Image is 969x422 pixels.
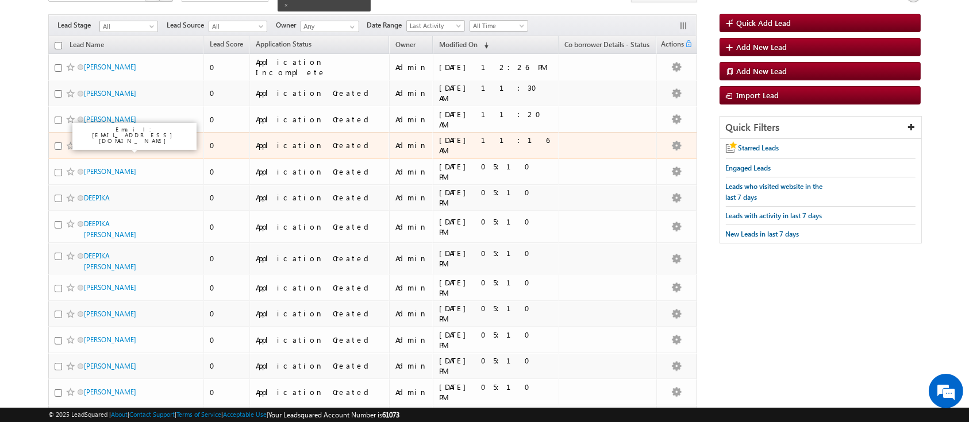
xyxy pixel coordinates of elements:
[737,90,779,100] span: Import Lead
[20,60,48,75] img: d_60004797649_company_0_60004797649
[439,83,553,103] div: [DATE] 11:30 AM
[276,20,301,30] span: Owner
[210,335,244,345] div: 0
[395,140,428,150] div: Admin
[395,282,428,293] div: Admin
[210,114,244,125] div: 0
[60,60,193,75] div: Chat with us now
[439,382,553,402] div: [DATE] 05:10 PM
[210,222,244,232] div: 0
[210,387,244,397] div: 0
[189,6,216,33] div: Minimize live chat window
[223,411,267,418] a: Acceptable Use
[210,192,244,203] div: 0
[256,387,384,397] div: Application Created
[77,126,192,144] p: Email: [EMAIL_ADDRESS][DOMAIN_NAME]
[301,21,359,32] input: Type to Search
[737,66,787,76] span: Add New Lead
[382,411,399,419] span: 61073
[48,409,399,420] span: © 2025 LeadSquared | | | | |
[210,62,244,72] div: 0
[439,277,553,298] div: [DATE] 05:10 PM
[256,335,384,345] div: Application Created
[84,388,136,396] a: [PERSON_NAME]
[439,330,553,350] div: [DATE] 05:10 PM
[84,89,136,98] a: [PERSON_NAME]
[470,20,528,32] a: All Time
[55,42,62,49] input: Check all records
[210,253,244,264] div: 0
[100,21,155,32] span: All
[176,411,221,418] a: Terms of Service
[256,57,384,78] div: Application Incomplete
[111,411,128,418] a: About
[433,38,494,53] a: Modified On (sorted descending)
[268,411,399,419] span: Your Leadsquared Account Number is
[726,230,799,238] span: New Leads in last 7 days
[210,282,244,293] div: 0
[250,38,317,53] a: Application Status
[84,309,136,318] a: [PERSON_NAME]
[256,40,312,48] span: Application Status
[395,62,428,72] div: Admin
[565,40,650,49] span: Co borrower Details - Status
[726,164,771,172] span: Engaged Leads
[256,192,384,203] div: Application Created
[256,253,384,264] div: Application Created
[439,248,553,269] div: [DATE] 05:10 PM
[209,21,267,32] a: All
[395,335,428,345] div: Admin
[439,62,553,72] div: [DATE] 12:26 PM
[439,40,478,49] span: Modified On
[439,355,553,376] div: [DATE] 05:10 PM
[210,88,244,98] div: 0
[256,88,384,98] div: Application Created
[84,335,136,344] a: [PERSON_NAME]
[395,222,428,232] div: Admin
[256,308,384,319] div: Application Created
[344,21,358,33] a: Show All Items
[129,411,175,418] a: Contact Support
[256,361,384,371] div: Application Created
[84,63,136,71] a: [PERSON_NAME]
[84,193,110,202] a: DEEPIKA
[64,38,110,53] a: Lead Name
[739,144,779,152] span: Starred Leads
[84,167,136,176] a: [PERSON_NAME]
[439,161,553,182] div: [DATE] 05:10 PM
[256,167,384,177] div: Application Created
[99,21,158,32] a: All
[209,21,264,32] span: All
[84,219,136,239] a: DEEPIKA [PERSON_NAME]
[210,361,244,371] div: 0
[256,222,384,232] div: Application Created
[167,20,209,30] span: Lead Source
[395,167,428,177] div: Admin
[439,135,553,156] div: [DATE] 11:16 AM
[726,182,823,202] span: Leads who visited website in the last 7 days
[395,253,428,264] div: Admin
[439,216,553,237] div: [DATE] 05:10 PM
[256,282,384,293] div: Application Created
[156,332,209,347] em: Start Chat
[395,387,428,397] div: Admin
[720,117,921,139] div: Quick Filters
[395,114,428,125] div: Admin
[737,18,791,28] span: Quick Add Lead
[439,187,553,208] div: [DATE] 05:10 PM
[395,308,428,319] div: Admin
[726,211,822,220] span: Leads with activity in last 7 days
[439,109,553,130] div: [DATE] 11:20 AM
[395,192,428,203] div: Admin
[407,21,462,31] span: Last Activity
[439,303,553,324] div: [DATE] 05:10 PM
[395,88,428,98] div: Admin
[256,114,384,125] div: Application Created
[84,362,136,370] a: [PERSON_NAME]
[395,40,416,49] span: Owner
[84,115,136,123] a: [PERSON_NAME]
[737,42,787,52] span: Add New Lead
[57,20,99,30] span: Lead Stage
[256,140,384,150] div: Application Created
[479,41,489,50] span: (sorted descending)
